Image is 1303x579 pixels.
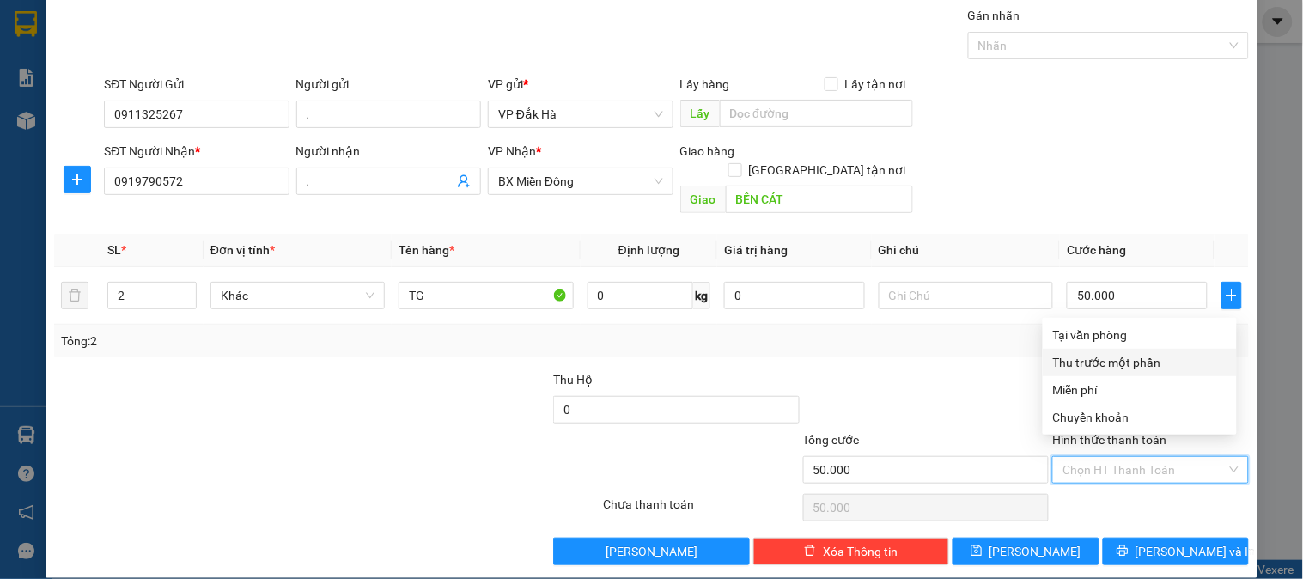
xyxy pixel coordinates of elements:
span: Giao hàng [680,144,735,158]
button: plus [1221,282,1242,309]
span: printer [1117,545,1129,558]
span: VP Nhận [488,144,536,158]
span: Cước hàng [1067,243,1126,257]
li: Tân Anh [9,9,249,41]
span: BX Miền Đông [498,168,662,194]
input: 0 [724,282,865,309]
div: Thu trước một phần [1053,353,1227,372]
input: Dọc đường [726,186,913,213]
div: Chưa thanh toán [601,495,801,525]
span: Tên hàng [399,243,454,257]
span: plus [64,173,90,186]
button: [PERSON_NAME] [553,538,749,565]
span: plus [1222,289,1241,302]
span: environment [9,95,21,107]
div: Người nhận [296,142,481,161]
span: Thu Hộ [553,373,593,387]
span: user-add [457,174,471,188]
span: Lấy hàng [680,77,730,91]
b: Dãy 3 A6 trong BXMĐ cũ [119,94,212,127]
span: Lấy [680,100,720,127]
span: [PERSON_NAME] [989,542,1081,561]
th: Ghi chú [872,234,1060,267]
div: Miễn phí [1053,381,1227,399]
span: Xóa Thông tin [823,542,898,561]
span: Giao [680,186,726,213]
div: VP gửi [488,75,673,94]
li: VP VP Đắk Hà [9,73,119,92]
button: plus [64,166,91,193]
div: SĐT Người Gửi [104,75,289,94]
button: printer[PERSON_NAME] và In [1103,538,1249,565]
div: Chuyển khoản [1053,408,1227,427]
label: Hình thức thanh toán [1052,433,1166,447]
span: kg [693,282,710,309]
span: Lấy tận nơi [838,75,913,94]
span: SL [107,243,121,257]
div: SĐT Người Nhận [104,142,289,161]
input: Dọc đường [720,100,913,127]
span: [GEOGRAPHIC_DATA] tận nơi [742,161,913,180]
label: Gán nhãn [968,9,1020,22]
span: Khác [221,283,374,308]
img: logo.jpg [9,9,69,69]
button: deleteXóa Thông tin [753,538,949,565]
span: environment [119,95,131,107]
div: Người gửi [296,75,481,94]
span: VP Đắk Hà [498,101,662,127]
span: [PERSON_NAME] [606,542,697,561]
span: Tổng cước [803,433,860,447]
span: [PERSON_NAME] và In [1136,542,1256,561]
span: save [971,545,983,558]
input: Ghi Chú [879,282,1053,309]
div: Tại văn phòng [1053,326,1227,344]
input: VD: Bàn, Ghế [399,282,573,309]
span: Giá trị hàng [724,243,788,257]
span: Đơn vị tính [210,243,275,257]
span: Định lượng [618,243,679,257]
button: save[PERSON_NAME] [953,538,1099,565]
b: 285 - 287 [PERSON_NAME] [9,94,100,127]
button: delete [61,282,88,309]
span: delete [804,545,816,558]
div: Tổng: 2 [61,332,504,350]
li: VP BX Miền Đông [119,73,228,92]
